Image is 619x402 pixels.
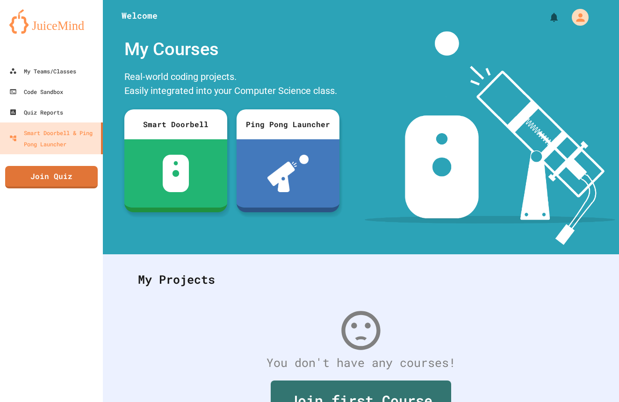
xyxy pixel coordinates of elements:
[124,109,227,139] div: Smart Doorbell
[129,261,593,298] div: My Projects
[9,127,97,150] div: Smart Doorbell & Ping Pong Launcher
[9,86,63,97] div: Code Sandbox
[531,9,562,25] div: My Notifications
[541,324,610,364] iframe: chat widget
[237,109,339,139] div: Ping Pong Launcher
[267,155,309,192] img: ppl-with-ball.png
[562,7,591,28] div: My Account
[365,31,615,245] img: banner-image-my-projects.png
[163,155,189,192] img: sdb-white.svg
[9,9,94,34] img: logo-orange.svg
[129,354,593,372] div: You don't have any courses!
[5,166,98,188] a: Join Quiz
[120,67,344,102] div: Real-world coding projects. Easily integrated into your Computer Science class.
[120,31,344,67] div: My Courses
[9,65,76,77] div: My Teams/Classes
[580,365,610,393] iframe: chat widget
[9,107,63,118] div: Quiz Reports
